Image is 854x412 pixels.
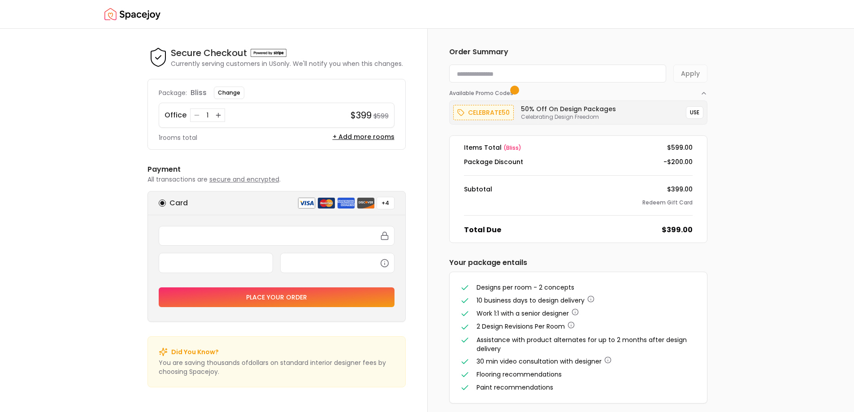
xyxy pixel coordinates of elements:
span: Paint recommendations [477,383,553,392]
dt: Subtotal [464,185,492,194]
img: american express [337,197,355,209]
span: Flooring recommendations [477,370,562,379]
p: Celebrating Design Freedom [521,113,616,121]
dt: Total Due [464,225,501,235]
button: Change [214,87,244,99]
dd: $399.00 [662,225,693,235]
button: USE [686,106,703,119]
span: Available Promo Codes [449,90,516,97]
p: Package: [159,88,187,97]
dd: -$200.00 [663,157,693,166]
span: 10 business days to design delivery [477,296,585,305]
p: Did You Know? [171,347,219,356]
dd: $399.00 [667,185,693,194]
img: visa [298,197,316,209]
p: 1 rooms total [159,133,197,142]
p: Office [165,110,186,121]
p: celebrate50 [468,107,510,118]
button: Place your order [159,287,394,307]
iframe: Secure card number input frame [165,232,389,240]
button: Increase quantity for Office [214,111,223,120]
div: Available Promo Codes [449,97,707,125]
p: Currently serving customers in US only. We'll notify you when this changes. [171,59,403,68]
h6: Your package entails [449,257,707,268]
button: + Add more rooms [333,132,394,141]
dt: Items Total [464,143,521,152]
dt: Package Discount [464,157,523,166]
a: Spacejoy [104,5,160,23]
h4: $399 [351,109,372,121]
div: 1 [203,111,212,120]
button: Redeem Gift Card [642,199,693,206]
p: bliss [191,87,207,98]
h6: Payment [147,164,406,175]
button: Decrease quantity for Office [192,111,201,120]
span: secure and encrypted [209,175,279,184]
img: Spacejoy Logo [104,5,160,23]
h6: 50% Off on Design Packages [521,104,616,113]
span: ( bliss ) [503,144,521,152]
iframe: Secure CVC input frame [286,259,389,267]
img: discover [357,197,375,209]
h4: Secure Checkout [171,47,247,59]
dd: $599.00 [667,143,693,152]
button: Available Promo Codes [449,82,707,97]
span: Assistance with product alternates for up to 2 months after design delivery [477,335,687,353]
p: You are saving thousands of dollar s on standard interior designer fees by choosing Spacejoy. [159,358,394,376]
button: +4 [377,197,394,209]
iframe: Secure expiration date input frame [165,259,267,267]
h6: Order Summary [449,47,707,57]
img: mastercard [317,197,335,209]
span: Work 1:1 with a senior designer [477,309,569,318]
span: Designs per room - 2 concepts [477,283,574,292]
span: 2 Design Revisions Per Room [477,322,565,331]
span: 30 min video consultation with designer [477,357,602,366]
p: All transactions are . [147,175,406,184]
img: Powered by stripe [251,49,286,57]
h6: Card [169,198,188,208]
small: $599 [373,112,389,121]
